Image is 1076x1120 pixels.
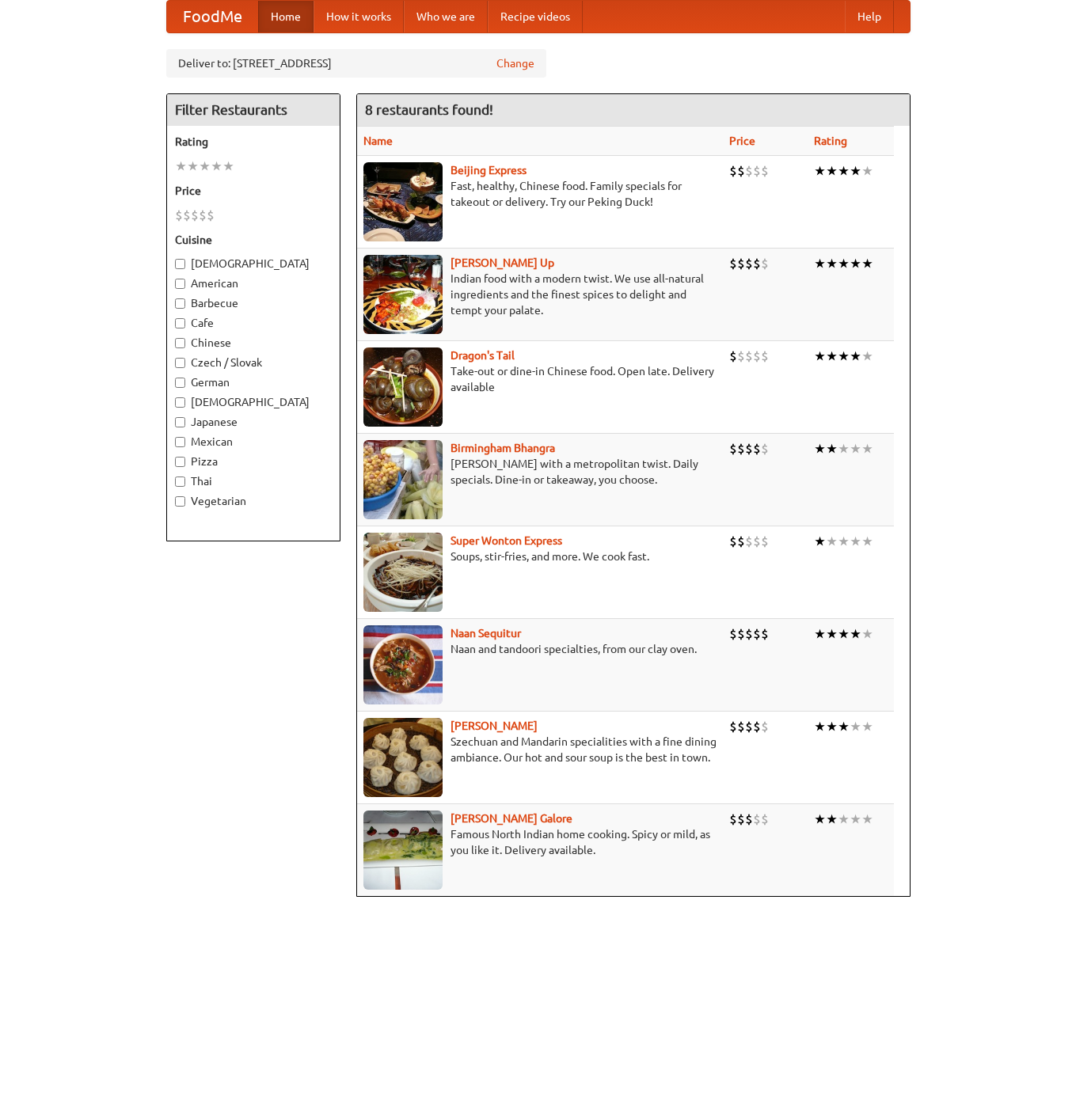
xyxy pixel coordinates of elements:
[222,158,234,175] li: ★
[861,162,873,180] li: ★
[175,256,332,271] label: [DEMOGRAPHIC_DATA]
[167,1,258,32] a: FoodMe
[850,347,861,365] li: ★
[745,440,753,457] li: $
[363,625,443,704] img: naansequitur.jpg
[451,256,554,269] a: [PERSON_NAME] Up
[175,318,185,328] input: Cafe
[850,625,861,643] li: ★
[745,347,753,365] li: $
[191,207,199,224] li: $
[826,162,838,180] li: ★
[850,533,861,550] li: ★
[451,719,538,732] a: [PERSON_NAME]
[761,440,769,457] li: $
[496,55,534,71] a: Change
[199,158,211,175] li: ★
[737,718,745,735] li: $
[175,496,185,507] input: Vegetarian
[850,811,861,828] li: ★
[451,534,562,547] a: Super Wonton Express
[729,718,737,735] li: $
[826,811,838,828] li: ★
[826,533,838,550] li: ★
[404,1,488,32] a: Who we are
[761,811,769,828] li: $
[451,349,515,362] b: Dragon's Tail
[175,414,332,430] label: Japanese
[175,417,185,427] input: Japanese
[838,625,850,643] li: ★
[175,315,332,331] label: Cafe
[753,718,761,735] li: $
[363,271,717,318] p: Indian food with a modern twist. We use all-natural ingredients and the finest spices to delight ...
[745,162,753,180] li: $
[175,295,332,311] label: Barbecue
[729,162,737,180] li: $
[363,347,443,427] img: dragon.jpg
[175,454,332,469] label: Pizza
[175,158,187,175] li: ★
[363,718,443,797] img: shandong.jpg
[363,178,717,210] p: Fast, healthy, Chinese food. Family specials for takeout or delivery. Try our Peking Duck!
[761,718,769,735] li: $
[850,255,861,272] li: ★
[363,162,443,241] img: beijing.jpg
[175,397,185,408] input: [DEMOGRAPHIC_DATA]
[826,347,838,365] li: ★
[838,718,850,735] li: ★
[363,135,393,147] a: Name
[861,718,873,735] li: ★
[183,207,191,224] li: $
[814,135,847,147] a: Rating
[207,207,215,224] li: $
[826,440,838,457] li: ★
[838,811,850,828] li: ★
[838,347,850,365] li: ★
[187,158,199,175] li: ★
[814,625,826,643] li: ★
[363,440,443,519] img: bhangra.jpg
[175,394,332,410] label: [DEMOGRAPHIC_DATA]
[167,94,340,126] h4: Filter Restaurants
[761,255,769,272] li: $
[451,627,521,640] b: Naan Sequitur
[737,347,745,365] li: $
[761,347,769,365] li: $
[737,162,745,180] li: $
[861,533,873,550] li: ★
[175,232,332,248] h5: Cuisine
[175,338,185,348] input: Chinese
[175,457,185,467] input: Pizza
[451,442,555,454] a: Birmingham Bhangra
[199,207,207,224] li: $
[175,473,332,489] label: Thai
[737,625,745,643] li: $
[363,826,717,858] p: Famous North Indian home cooking. Spicy or mild, as you like it. Delivery available.
[365,102,493,117] ng-pluralize: 8 restaurants found!
[175,434,332,450] label: Mexican
[838,533,850,550] li: ★
[845,1,894,32] a: Help
[258,1,314,32] a: Home
[175,378,185,388] input: German
[838,255,850,272] li: ★
[175,476,185,487] input: Thai
[745,533,753,550] li: $
[814,718,826,735] li: ★
[814,440,826,457] li: ★
[451,812,572,825] a: [PERSON_NAME] Galore
[363,456,717,488] p: [PERSON_NAME] with a metropolitan twist. Daily specials. Dine-in or takeaway, you choose.
[850,440,861,457] li: ★
[861,347,873,365] li: ★
[175,437,185,447] input: Mexican
[814,533,826,550] li: ★
[850,718,861,735] li: ★
[761,625,769,643] li: $
[745,811,753,828] li: $
[175,298,185,309] input: Barbecue
[175,374,332,390] label: German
